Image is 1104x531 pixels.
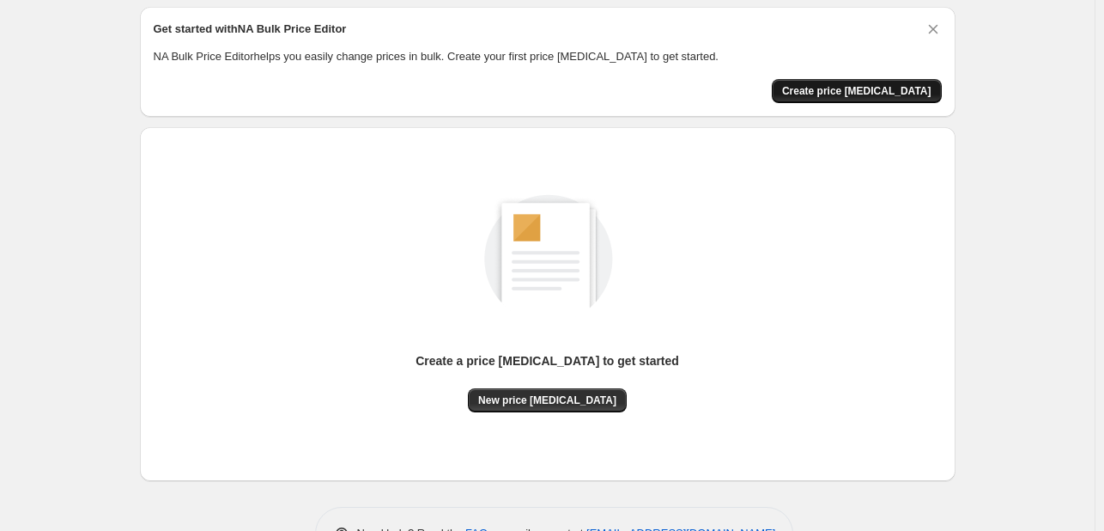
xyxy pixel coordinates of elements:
[925,21,942,38] button: Dismiss card
[416,352,679,369] p: Create a price [MEDICAL_DATA] to get started
[478,394,616,407] span: New price [MEDICAL_DATA]
[154,21,347,38] h2: Get started with NA Bulk Price Editor
[772,79,942,103] button: Create price change job
[468,388,627,412] button: New price [MEDICAL_DATA]
[154,48,942,65] p: NA Bulk Price Editor helps you easily change prices in bulk. Create your first price [MEDICAL_DAT...
[782,84,931,98] span: Create price [MEDICAL_DATA]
